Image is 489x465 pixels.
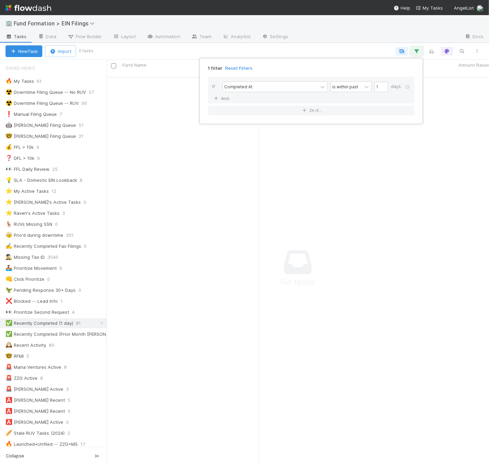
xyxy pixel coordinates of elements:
[225,65,252,71] a: Reset Filters
[212,81,222,93] div: If
[208,106,414,115] button: Or if...
[208,65,222,71] span: 1 filter
[224,84,252,90] div: Completed At
[332,84,358,90] div: is within past
[391,81,401,92] div: days
[212,93,234,103] a: And..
